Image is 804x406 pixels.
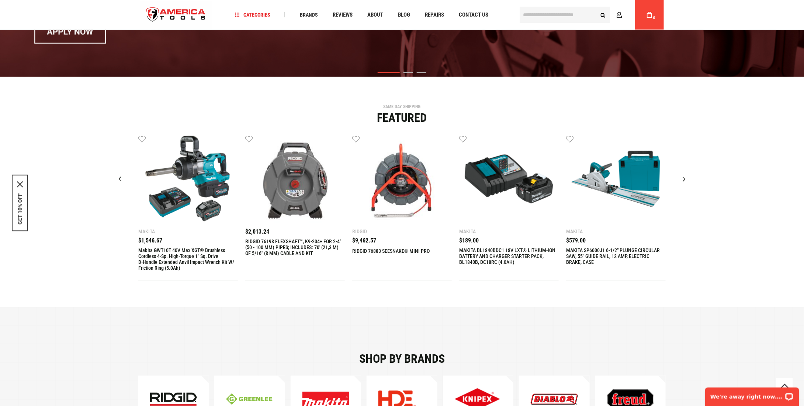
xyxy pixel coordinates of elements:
[566,229,666,234] div: Makita
[352,229,452,234] div: Ridgid
[297,10,321,20] a: Brands
[140,1,212,29] img: America Tools
[235,12,270,17] span: Categories
[566,237,586,244] span: $579.00
[531,394,578,405] img: Explore Our New Products
[455,10,492,20] a: Contact Us
[111,170,129,188] div: Previous slide
[459,229,559,234] div: Makita
[17,182,23,187] button: Close
[459,237,479,244] span: $189.00
[352,135,452,281] div: 3 / 9
[140,1,212,29] a: store logo
[459,247,559,265] a: MAKITA BL1840BDC1 18V LXT® LITHIUM-ION BATTERY AND CHARGER STARTER PACK, BL1840B, DC18RC (4.0AH)
[459,135,559,225] a: MAKITA BL1840BDC1 18V LXT® LITHIUM-ION BATTERY AND CHARGER STARTER PACK, BL1840B, DC18RC (4.0AH)
[245,135,345,281] div: 2 / 9
[459,135,559,281] div: 4 / 9
[226,393,273,405] img: greenline-mobile.jpg
[465,135,553,223] img: MAKITA BL1840BDC1 18V LXT® LITHIUM-ION BATTERY AND CHARGER STARTER PACK, BL1840B, DC18RC (4.0AH)
[566,135,666,281] div: 5 / 9
[138,237,162,244] span: $1,546.67
[138,112,666,124] div: Featured
[138,135,238,225] a: Makita GWT10T 40V max XGT® Brushless Cordless 4‑Sp. High‑Torque 1" Sq. Drive D‑Handle Extended An...
[459,12,488,18] span: Contact Us
[352,135,452,225] a: RIDGID 76883 SEESNAKE® MINI PRO
[150,393,197,406] img: ridgid-mobile.jpg
[572,135,660,223] img: MAKITA SP6000J1 6-1/2" PLUNGE CIRCULAR SAW, 55" GUIDE RAIL, 12 AMP, ELECTRIC BRAKE, CASE
[138,353,666,365] div: Shop by brands
[364,10,387,20] a: About
[245,135,345,225] a: RIDGID 76198 FLEXSHAFT™, K9-204+ FOR 2-4
[675,170,693,188] div: Next slide
[395,10,413,20] a: Blog
[138,104,666,109] div: SAME DAY SHIPPING
[425,12,444,18] span: Repairs
[138,229,238,234] div: Makita
[17,193,23,225] button: GET 10% OFF
[352,248,430,254] a: RIDGID 76883 SEESNAKE® MINI PRO
[367,12,383,18] span: About
[398,12,410,18] span: Blog
[329,10,356,20] a: Reviews
[653,16,655,20] span: 0
[144,135,232,223] img: Makita GWT10T 40V max XGT® Brushless Cordless 4‑Sp. High‑Torque 1" Sq. Drive D‑Handle Extended An...
[300,12,318,17] span: Brands
[566,135,666,225] a: MAKITA SP6000J1 6-1/2" PLUNGE CIRCULAR SAW, 55" GUIDE RAIL, 12 AMP, ELECTRIC BRAKE, CASE
[700,383,804,406] iframe: LiveChat chat widget
[352,237,376,244] span: $9,462.57
[138,247,238,271] a: Makita GWT10T 40V max XGT® Brushless Cordless 4‑Sp. High‑Torque 1" Sq. Drive D‑Handle Extended An...
[245,228,269,235] span: $2,013.24
[422,10,447,20] a: Repairs
[17,182,23,187] svg: close icon
[333,12,353,18] span: Reviews
[596,8,610,22] button: Search
[138,135,238,281] div: 1 / 9
[358,135,446,223] img: RIDGID 76883 SEESNAKE® MINI PRO
[245,238,345,256] a: RIDGID 76198 FLEXSHAFT™, K9-204+ FOR 2-4" (50 - 100 MM) PIPES; INCLUDES: 70' (21,3 M) OF 5/16" (8...
[251,135,339,223] img: RIDGID 76198 FLEXSHAFT™, K9-204+ FOR 2-4
[566,247,666,265] a: MAKITA SP6000J1 6-1/2" PLUNGE CIRCULAR SAW, 55" GUIDE RAIL, 12 AMP, ELECTRIC BRAKE, CASE
[232,10,274,20] a: Categories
